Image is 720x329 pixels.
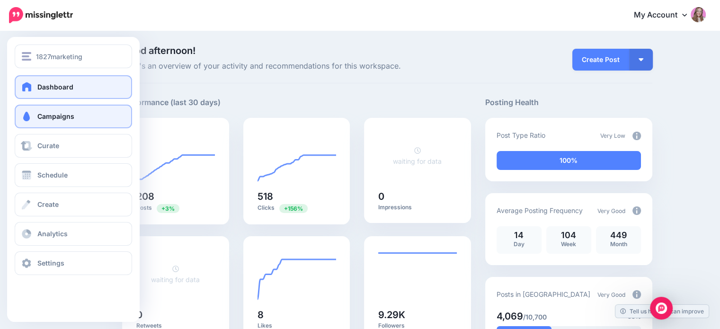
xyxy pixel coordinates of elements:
[15,251,132,275] a: Settings
[615,305,709,318] a: Tell us how we can improve
[497,151,641,170] div: 100% of your posts in the last 30 days have been from Drip Campaigns
[601,231,636,240] p: 449
[378,310,457,320] h5: 9.29K
[258,310,336,320] h5: 8
[15,222,132,246] a: Analytics
[561,240,576,248] span: Week
[37,200,59,208] span: Create
[15,44,132,68] button: 1827marketing
[497,289,590,300] p: Posts in [GEOGRAPHIC_DATA]
[572,49,629,71] a: Create Post
[523,313,547,321] span: /10,700
[15,75,132,99] a: Dashboard
[15,105,132,128] a: Campaigns
[639,58,643,61] img: arrow-down-white.png
[497,311,523,322] span: 4,069
[122,60,471,72] span: Here's an overview of your activity and recommendations for this workspace.
[9,7,73,23] img: Missinglettr
[624,4,706,27] a: My Account
[37,171,68,179] span: Schedule
[501,231,537,240] p: 14
[36,51,82,62] span: 1827marketing
[485,97,652,108] h5: Posting Health
[37,259,64,267] span: Settings
[279,204,308,213] span: Previous period: 202
[37,142,59,150] span: Curate
[497,130,545,141] p: Post Type Ratio
[650,297,673,320] div: Open Intercom Messenger
[37,230,68,238] span: Analytics
[610,240,627,248] span: Month
[378,192,457,201] h5: 0
[15,193,132,216] a: Create
[632,132,641,140] img: info-circle-grey.png
[258,204,336,213] p: Clicks
[122,45,196,56] span: Good afternoon!
[514,240,524,248] span: Day
[632,206,641,215] img: info-circle-grey.png
[597,207,625,214] span: Very Good
[15,163,132,187] a: Schedule
[378,204,457,211] p: Impressions
[136,192,215,201] h5: 208
[22,52,31,61] img: menu.png
[258,192,336,201] h5: 518
[37,83,73,91] span: Dashboard
[600,132,625,139] span: Very Low
[136,204,215,213] p: Posts
[136,310,215,320] h5: 0
[497,205,583,216] p: Average Posting Frequency
[37,112,74,120] span: Campaigns
[551,231,587,240] p: 104
[151,265,200,284] a: waiting for data
[632,290,641,299] img: info-circle-grey.png
[157,204,179,213] span: Previous period: 202
[15,134,132,158] a: Curate
[393,146,442,165] a: waiting for data
[597,291,625,298] span: Very Good
[122,97,221,108] h5: Performance (last 30 days)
